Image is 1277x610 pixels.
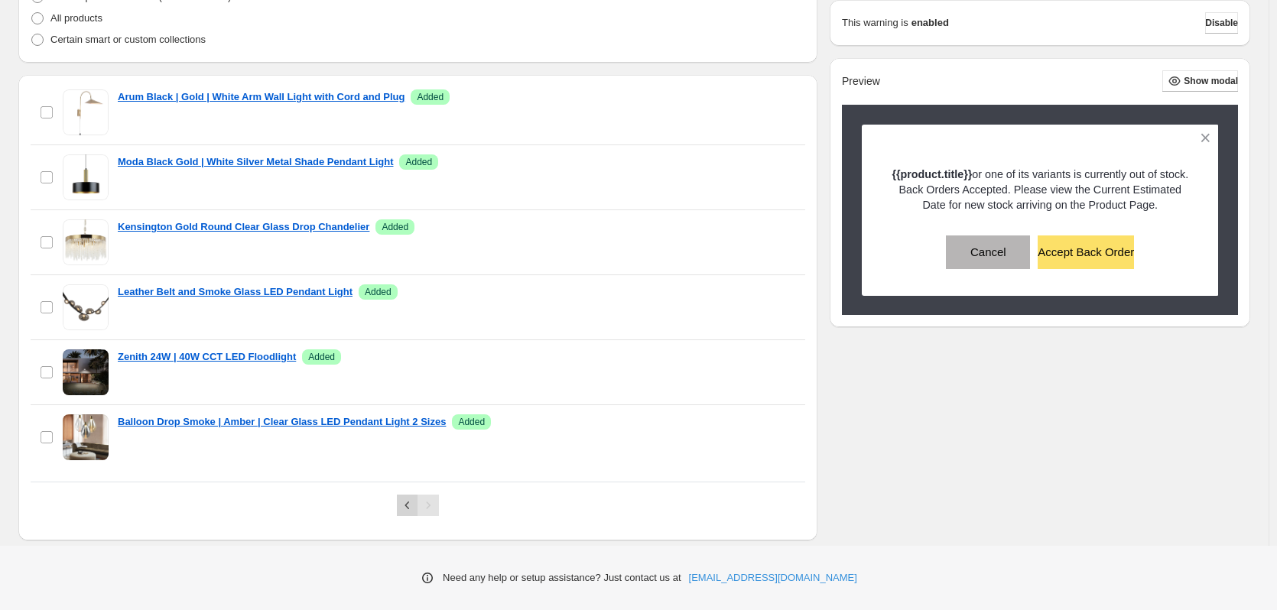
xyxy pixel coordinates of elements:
[458,416,485,428] span: Added
[1205,12,1238,34] button: Disable
[63,284,109,330] img: Leather Belt and Smoke Glass LED Pendant Light
[118,219,369,235] a: Kensington Gold Round Clear Glass Drop Chandelier
[1205,17,1238,29] span: Disable
[417,91,444,103] span: Added
[397,495,418,516] button: Previous
[382,221,408,233] span: Added
[308,351,335,363] span: Added
[50,32,206,47] p: Certain smart or custom collections
[118,349,296,365] a: Zenith 24W | 40W CCT LED Floodlight
[118,89,405,105] a: Arum Black | Gold | White Arm Wall Light with Cord and Plug
[892,168,972,180] strong: {{product.title}}
[405,156,432,168] span: Added
[1162,70,1238,92] button: Show modal
[50,11,102,26] p: All products
[889,167,1192,213] p: or one of its variants is currently out of stock. Back Orders Accepted. Please view the Current E...
[1038,235,1134,269] button: Accept Back Order
[63,349,109,395] img: Zenith 24W | 40W CCT LED Floodlight
[63,154,109,200] img: Moda Black Gold | White Silver Metal Shade Pendant Light
[365,286,392,298] span: Added
[911,15,949,31] strong: enabled
[118,414,446,430] a: Balloon Drop Smoke | Amber | Clear Glass LED Pendant Light 2 Sizes
[63,219,109,265] img: Kensington Gold Round Clear Glass Drop Chandelier
[118,284,353,300] a: Leather Belt and Smoke Glass LED Pendant Light
[397,495,439,516] nav: Pagination
[842,15,908,31] p: This warning is
[63,89,109,135] img: Arum Black | Gold | White Arm Wall Light with Cord and Plug
[689,570,857,586] a: [EMAIL_ADDRESS][DOMAIN_NAME]
[946,235,1030,269] button: Cancel
[118,154,393,170] a: Moda Black Gold | White Silver Metal Shade Pendant Light
[63,414,109,460] img: Balloon Drop Smoke | Amber | Clear Glass LED Pendant Light 2 Sizes
[1184,75,1238,87] span: Show modal
[842,75,880,88] h2: Preview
